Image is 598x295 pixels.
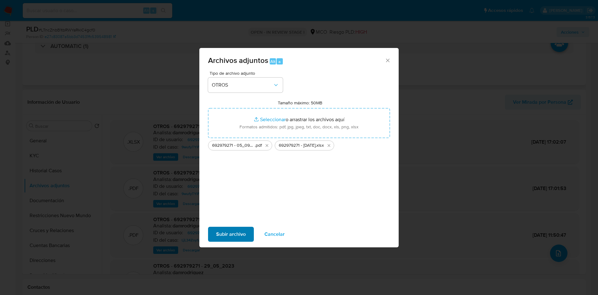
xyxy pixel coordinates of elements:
span: .xlsx [316,142,324,149]
span: 692979271 - [DATE] [279,142,316,149]
button: Subir archivo [208,227,254,242]
span: a [278,59,281,64]
span: Alt [270,59,275,64]
span: Tipo de archivo adjunto [210,71,284,75]
span: Cancelar [264,227,285,241]
span: .pdf [255,142,262,149]
button: Cerrar [385,57,390,63]
label: Tamaño máximo: 50MB [278,100,322,106]
button: Cancelar [256,227,293,242]
button: OTROS [208,78,283,93]
ul: Archivos seleccionados [208,138,390,150]
span: Subir archivo [216,227,246,241]
button: Eliminar 692979271 - 05-09-2025.xlsx [325,142,333,149]
span: 692979271 - 05_09_2025 [212,142,255,149]
button: Eliminar 692979271 - 05_09_2025.pdf [263,142,271,149]
span: OTROS [212,82,273,88]
span: Archivos adjuntos [208,55,268,66]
